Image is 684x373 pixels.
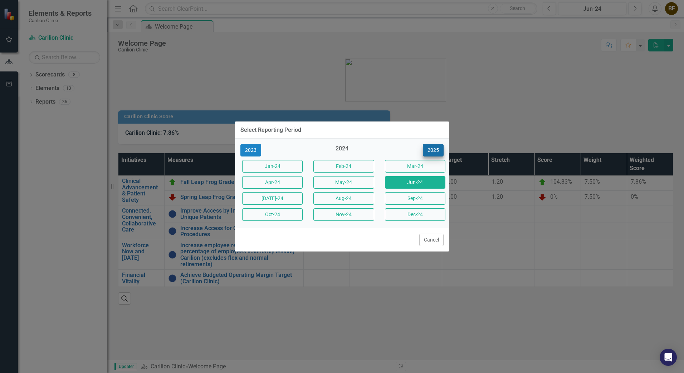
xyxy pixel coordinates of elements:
[385,192,445,205] button: Sep-24
[419,234,444,246] button: Cancel
[385,160,445,173] button: Mar-24
[423,144,444,156] button: 2025
[313,208,374,221] button: Nov-24
[312,145,372,156] div: 2024
[242,208,303,221] button: Oct-24
[313,176,374,189] button: May-24
[660,349,677,366] div: Open Intercom Messenger
[385,176,445,189] button: Jun-24
[242,176,303,189] button: Apr-24
[385,208,445,221] button: Dec-24
[313,160,374,173] button: Feb-24
[240,144,261,156] button: 2023
[242,160,303,173] button: Jan-24
[242,192,303,205] button: [DATE]-24
[313,192,374,205] button: Aug-24
[240,127,301,133] div: Select Reporting Period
